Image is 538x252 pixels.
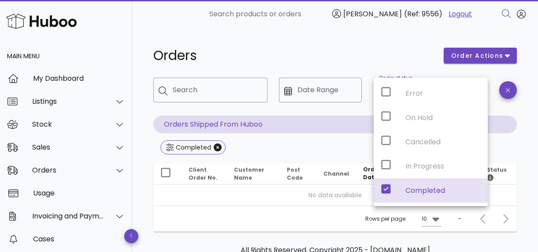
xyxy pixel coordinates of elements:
div: Sales [32,143,104,151]
h1: Orders [153,48,433,64]
span: [PERSON_NAME] [343,9,402,19]
div: Cases [33,235,125,243]
div: Usage [33,189,125,197]
div: Rows per page: [365,206,441,232]
div: Listings [32,97,104,105]
th: Order Date: Sorted descending. Activate to remove sorting. [356,163,398,184]
th: Channel [316,163,356,184]
div: Completed [405,186,481,195]
div: Completed [174,143,211,152]
div: Invoicing and Payments [32,212,104,220]
span: Status [487,166,507,181]
div: – [458,215,461,223]
div: Orders [32,166,104,174]
div: My Dashboard [33,74,125,83]
div: Stock [32,120,104,128]
td: No data available [153,184,517,206]
th: Client Order No. [182,163,227,184]
th: Post Code [280,163,316,184]
button: Close [214,143,222,151]
span: Order Date [363,165,381,181]
div: 10 [422,215,427,223]
p: Orders Shipped From Huboo [153,116,517,133]
th: Status [480,163,517,184]
th: Customer Name [227,163,280,184]
span: Client Order No. [189,166,218,181]
span: order actions [451,51,504,60]
div: 10Rows per page: [422,212,441,226]
label: Order status [379,75,412,82]
a: Logout [449,9,472,19]
span: Channel [323,170,349,177]
img: Huboo Logo [6,11,77,30]
span: Post Code [287,166,303,181]
span: Customer Name [234,166,264,181]
span: (Ref: 9556) [404,9,442,19]
button: order actions [444,48,517,64]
